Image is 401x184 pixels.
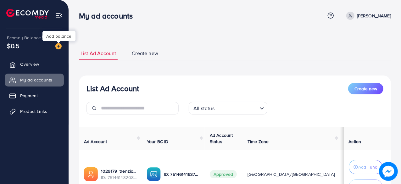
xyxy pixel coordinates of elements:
[7,35,41,41] span: Ecomdy Balance
[132,50,158,57] span: Create new
[55,12,63,19] img: menu
[42,31,75,41] div: Add balance
[5,105,64,118] a: Product Links
[379,162,398,181] img: image
[81,50,116,57] span: List Ad Account
[7,41,20,50] span: $0.5
[6,9,49,19] img: logo
[20,61,39,67] span: Overview
[86,84,139,93] h3: List Ad Account
[349,138,361,145] span: Action
[101,168,137,181] div: <span class='underline'>1029179_trenziopk_1749632491413</span></br>7514614320878059537
[84,138,107,145] span: Ad Account
[354,86,377,92] span: Create new
[5,58,64,70] a: Overview
[101,174,137,181] span: ID: 7514614320878059537
[55,43,62,49] img: image
[349,160,382,174] button: Add Fund
[210,170,237,178] span: Approved
[189,102,267,114] div: Search for option
[192,104,216,113] span: All status
[248,171,335,177] span: [GEOGRAPHIC_DATA]/[GEOGRAPHIC_DATA]
[147,138,169,145] span: Your BC ID
[79,11,138,20] h3: My ad accounts
[84,167,98,181] img: ic-ads-acc.e4c84228.svg
[20,108,47,114] span: Product Links
[248,138,269,145] span: Time Zone
[359,163,378,171] p: Add Fund
[147,167,161,181] img: ic-ba-acc.ded83a64.svg
[5,74,64,86] a: My ad accounts
[101,168,137,174] a: 1029179_trenziopk_1749632491413
[5,89,64,102] a: Payment
[20,77,52,83] span: My ad accounts
[20,92,38,99] span: Payment
[344,12,391,20] a: [PERSON_NAME]
[210,132,233,145] span: Ad Account Status
[348,83,383,94] button: Create new
[164,170,200,178] p: ID: 7514614163747110913
[216,103,257,113] input: Search for option
[357,12,391,20] p: [PERSON_NAME]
